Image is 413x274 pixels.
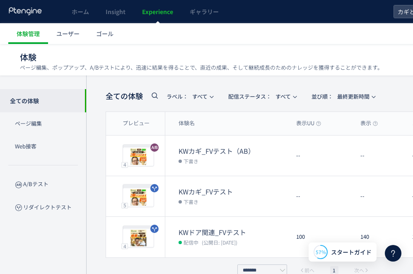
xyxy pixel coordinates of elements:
[290,217,354,257] div: 100
[179,146,290,156] dt: KWカギ_FVテスト（AB）
[223,90,301,103] button: 配信ステータス​：すべて
[167,90,208,103] span: すべて
[354,217,406,257] div: 140
[56,29,80,38] span: ユーザー
[184,238,198,246] span: 配信中
[228,92,271,100] span: 配信ステータス​：
[331,248,372,257] span: スタートガイド
[179,187,290,196] dt: KWカギ_FVテスト
[360,119,378,127] span: 表示
[312,90,370,103] span: 最終更新時間
[202,239,237,246] span: (公開日: [DATE])
[17,29,40,38] span: 体験管理
[121,162,128,167] div: 4
[290,176,354,216] div: --
[123,147,154,166] img: ac1db60f673d028107d863f8bb18dbd41759202290336.jpeg
[121,202,128,208] div: 5
[290,136,354,176] div: --
[123,119,150,127] span: プレビュー
[72,7,89,16] span: ホーム
[96,29,114,38] span: ゴール
[167,92,188,100] span: ラベル：
[354,176,406,216] div: --
[121,243,128,249] div: 4
[106,7,126,16] span: Insight
[184,197,198,206] span: 下書き
[228,90,291,103] span: すべて
[179,228,290,237] dt: KWドア関連_FVテスト
[296,119,321,127] span: 表示UU
[354,136,406,176] div: --
[161,90,218,103] button: ラベル：すべて
[190,7,219,16] span: ギャラリー
[142,7,173,16] span: Experience
[20,64,383,71] p: ページ編集、ポップアップ、A/Bテストにより、迅速に結果を得ることで、直近の成果、そして継続成長のためのナレッジを獲得することができます。
[123,188,154,207] img: ac1db60f673d028107d863f8bb18dbd41759196193445.jpeg
[106,91,143,102] span: 全ての体験
[316,248,326,255] span: 57%
[306,90,380,103] button: 並び順：最終更新時間
[123,228,154,247] img: 35debde783b5743c50659cd4dbf4d7791755650181432.jpeg
[179,119,195,127] span: 体験名
[312,92,333,100] span: 並び順：
[184,157,198,165] span: 下書き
